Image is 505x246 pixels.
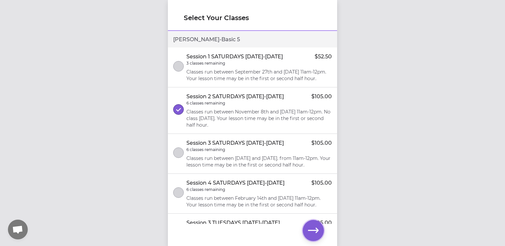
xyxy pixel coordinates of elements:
[311,179,332,187] p: $105.00
[186,139,284,147] p: Session 3 SATURDAYS [DATE]-[DATE]
[186,61,225,66] p: 3 classes remaining
[186,187,225,192] p: 6 classes remaining
[184,13,321,22] h1: Select Your Classes
[186,219,280,227] p: Session 3 TUESDAYS [DATE]-[DATE]
[311,139,332,147] p: $105.00
[186,108,332,128] p: Classes run between November 8th and [DATE] 11am-12pm. No class [DATE]. Your lesson time may be i...
[186,147,225,152] p: 6 classes remaining
[186,179,285,187] p: Session 4 SATURDAYS [DATE]-[DATE]
[186,101,225,106] p: 6 classes remaining
[8,220,28,239] div: Open chat
[311,93,332,101] p: $105.00
[311,219,332,227] p: $105.00
[186,155,332,168] p: Classes run between [DATE] and [DATE]. from 11am-12pm. Your lesson time may be in the first or se...
[186,53,283,61] p: Session 1 SATURDAYS [DATE]-[DATE]
[173,187,184,198] button: select class
[186,93,284,101] p: Session 2 SATURDAYS [DATE]-[DATE]
[173,104,184,115] button: select class
[315,53,332,61] p: $52.50
[186,69,332,82] p: Classes run between September 27th and [DATE] 11am-12pm. Your lesson time may be in the first or ...
[173,61,184,72] button: select class
[168,32,337,47] div: [PERSON_NAME] - Basic 5
[186,195,332,208] p: Classes run between February 14th and [DATE] 11am-12pm. Your lesson time may be in the first or s...
[173,147,184,158] button: select class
